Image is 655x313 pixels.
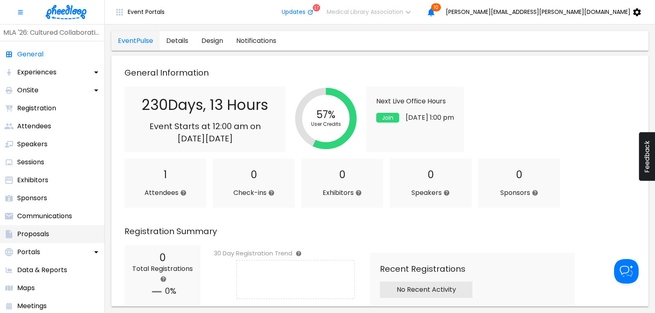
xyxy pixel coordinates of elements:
[108,4,171,20] button: Event Portals
[160,276,167,282] svg: This number represents the total number of completed registrations at your event. The percentage ...
[17,193,47,203] p: Sponsors
[45,5,86,19] img: logo
[230,31,283,51] a: general-tab-notifications
[396,188,465,198] p: Speakers
[355,190,362,196] svg: Represents the total # of approved Exhibitors represented at your event.
[124,65,642,80] p: General Information
[423,4,439,20] button: 10
[131,132,279,145] p: [DATE] [DATE]
[275,4,320,20] button: Updates17
[3,28,101,38] p: MLA '26: Cultured Collaborations
[214,248,377,258] h6: 30 Day Registration Trend
[308,169,377,181] h2: 0
[17,49,43,59] p: General
[643,141,651,173] span: Feedback
[439,4,652,20] button: [PERSON_NAME][EMAIL_ADDRESS][PERSON_NAME][DOMAIN_NAME]
[532,190,538,196] svg: Represents the total # of approved Sponsors represented at your event.
[406,113,454,123] p: [DATE] 1:00 pm
[282,9,305,15] span: Updates
[131,120,279,132] p: Event Starts at 12:00 am on
[296,250,302,257] svg: This graph represents the number of total registrations completed per day over the past 30 days o...
[17,211,72,221] p: Communications
[17,139,47,149] p: Speakers
[17,175,48,185] p: Exhibitors
[219,188,288,198] p: Check-ins
[376,113,399,123] button: Join
[485,169,553,181] h2: 0
[311,121,341,128] div: User Credits
[17,283,35,293] p: Maps
[396,169,465,181] h2: 0
[376,113,406,123] a: Join
[383,285,469,295] p: No Recent Activity
[614,259,639,284] iframe: Help Scout Beacon - Open
[128,9,165,15] span: Event Portals
[17,85,38,95] p: OnSite
[446,9,630,15] span: [PERSON_NAME][EMAIL_ADDRESS][PERSON_NAME][DOMAIN_NAME]
[17,265,67,275] p: Data & Reports
[485,188,553,198] p: Sponsors
[17,157,44,167] p: Sessions
[380,263,565,275] p: Recent Registrations
[124,224,642,239] p: Registration Summary
[131,169,200,181] h2: 1
[17,67,56,77] p: Experiences
[316,109,335,121] div: 57%
[376,96,462,106] p: Next Live Office Hours
[313,4,320,11] div: 17
[17,247,40,257] p: Portals
[17,103,56,113] p: Registration
[17,121,51,131] p: Attendees
[431,3,441,11] span: 10
[160,31,195,51] a: general-tab-details
[327,9,403,15] span: Medical Library Association
[111,31,160,51] a: general-tab-EventPulse
[131,188,200,198] p: Attendees
[443,190,450,196] svg: Represents the total # of Speakers represented at your event.
[382,114,393,121] span: Join
[17,229,49,239] p: Proposals
[131,264,194,284] p: Total Registrations
[17,301,47,311] p: Meetings
[320,4,423,20] button: Medical Library Association
[131,96,279,114] h2: 230 Days , 13 Hours
[180,190,187,196] svg: The total number of attendees at your event consuming user credits. This number does not include ...
[219,169,288,181] h2: 0
[268,190,275,196] svg: The total number of attendees who have checked into your event.
[131,284,194,300] h2: 0%
[308,188,377,198] p: Exhibitors
[131,252,194,264] h2: 0
[111,31,283,51] div: general tabs
[195,31,230,51] a: general-tab-design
